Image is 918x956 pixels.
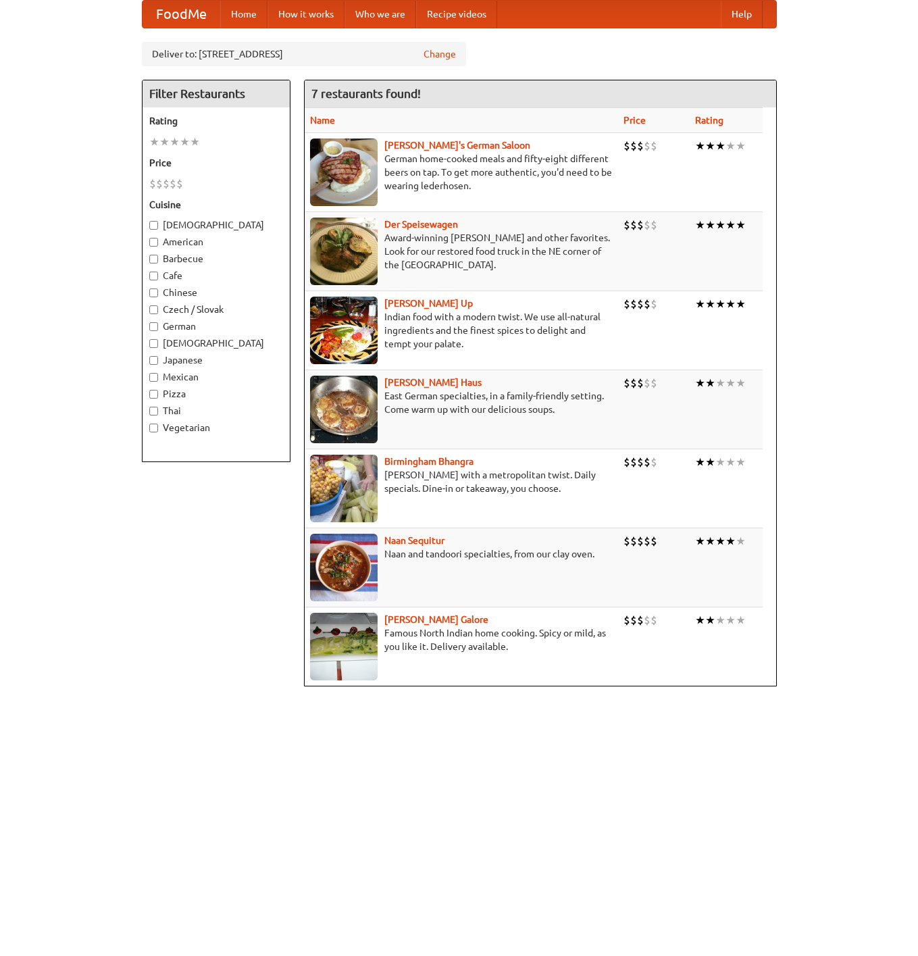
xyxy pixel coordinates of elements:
[170,176,176,191] li: $
[170,134,180,149] li: ★
[736,613,746,628] li: ★
[736,297,746,311] li: ★
[310,218,378,285] img: speisewagen.jpg
[149,373,158,382] input: Mexican
[725,613,736,628] li: ★
[637,297,644,311] li: $
[149,255,158,263] input: Barbecue
[149,218,283,232] label: [DEMOGRAPHIC_DATA]
[725,534,736,549] li: ★
[623,218,630,232] li: $
[736,534,746,549] li: ★
[630,613,637,628] li: $
[311,87,421,100] ng-pluralize: 7 restaurants found!
[310,310,613,351] p: Indian food with a modern twist. We use all-natural ingredients and the finest spices to delight ...
[637,613,644,628] li: $
[149,134,159,149] li: ★
[623,376,630,391] li: $
[149,421,283,434] label: Vegetarian
[267,1,345,28] a: How it works
[149,424,158,432] input: Vegetarian
[623,115,646,126] a: Price
[630,455,637,470] li: $
[695,115,723,126] a: Rating
[310,613,378,680] img: currygalore.jpg
[705,218,715,232] li: ★
[149,322,158,331] input: German
[651,297,657,311] li: $
[149,176,156,191] li: $
[695,139,705,153] li: ★
[384,535,444,546] a: Naan Sequitur
[651,139,657,153] li: $
[715,218,725,232] li: ★
[310,152,613,193] p: German home-cooked meals and fifty-eight different beers on tap. To get more authentic, you'd nee...
[644,376,651,391] li: $
[637,139,644,153] li: $
[644,613,651,628] li: $
[416,1,497,28] a: Recipe videos
[310,455,378,522] img: bhangra.jpg
[149,252,283,266] label: Barbecue
[384,614,488,625] a: [PERSON_NAME] Galore
[384,140,530,151] a: [PERSON_NAME]'s German Saloon
[725,139,736,153] li: ★
[384,456,474,467] b: Birmingham Bhangra
[695,613,705,628] li: ★
[180,134,190,149] li: ★
[705,139,715,153] li: ★
[623,613,630,628] li: $
[149,370,283,384] label: Mexican
[149,288,158,297] input: Chinese
[630,376,637,391] li: $
[310,534,378,601] img: naansequitur.jpg
[695,376,705,391] li: ★
[705,297,715,311] li: ★
[725,218,736,232] li: ★
[384,377,482,388] b: [PERSON_NAME] Haus
[310,547,613,561] p: Naan and tandoori specialties, from our clay oven.
[149,198,283,211] h5: Cuisine
[736,218,746,232] li: ★
[143,1,220,28] a: FoodMe
[695,455,705,470] li: ★
[149,303,283,316] label: Czech / Slovak
[637,376,644,391] li: $
[190,134,200,149] li: ★
[310,626,613,653] p: Famous North Indian home cooking. Spicy or mild, as you like it. Delivery available.
[623,297,630,311] li: $
[705,455,715,470] li: ★
[424,47,456,61] a: Change
[736,376,746,391] li: ★
[644,139,651,153] li: $
[149,320,283,333] label: German
[705,534,715,549] li: ★
[651,376,657,391] li: $
[149,336,283,350] label: [DEMOGRAPHIC_DATA]
[695,218,705,232] li: ★
[623,139,630,153] li: $
[156,176,163,191] li: $
[149,156,283,170] h5: Price
[651,218,657,232] li: $
[149,387,283,401] label: Pizza
[705,613,715,628] li: ★
[736,139,746,153] li: ★
[176,176,183,191] li: $
[725,455,736,470] li: ★
[310,468,613,495] p: [PERSON_NAME] with a metropolitan twist. Daily specials. Dine-in or takeaway, you choose.
[310,376,378,443] img: kohlhaus.jpg
[149,272,158,280] input: Cafe
[149,353,283,367] label: Japanese
[715,297,725,311] li: ★
[149,221,158,230] input: [DEMOGRAPHIC_DATA]
[149,407,158,416] input: Thai
[695,297,705,311] li: ★
[384,298,473,309] a: [PERSON_NAME] Up
[310,297,378,364] img: curryup.jpg
[651,534,657,549] li: $
[630,297,637,311] li: $
[715,139,725,153] li: ★
[149,114,283,128] h5: Rating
